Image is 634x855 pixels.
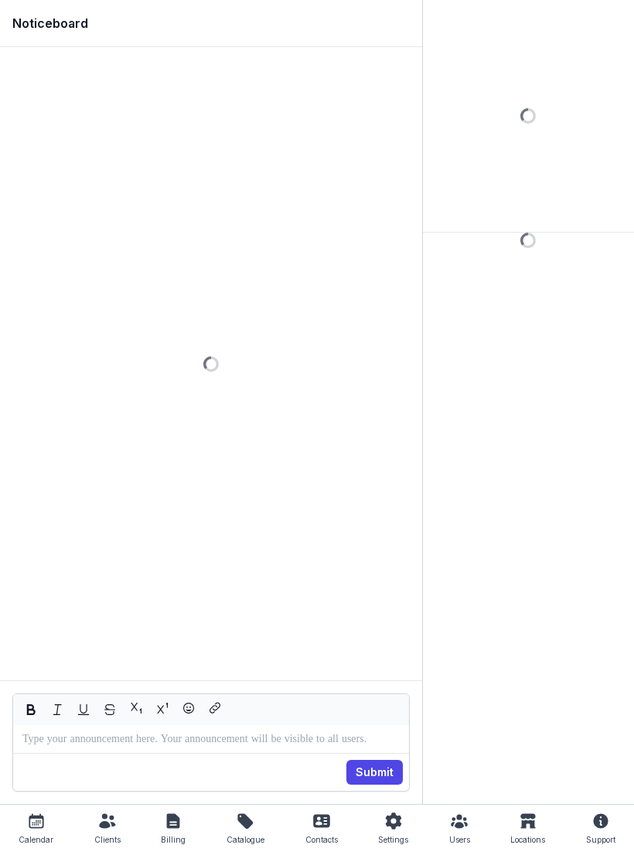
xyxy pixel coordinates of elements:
[94,830,121,849] div: Clients
[586,830,615,849] div: Support
[161,830,186,849] div: Billing
[19,830,53,849] div: Calendar
[449,830,470,849] div: Users
[510,830,545,849] div: Locations
[305,830,338,849] div: Contacts
[227,830,264,849] div: Catalogue
[378,830,408,849] div: Settings
[346,760,403,785] button: Submit
[356,763,394,782] span: Submit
